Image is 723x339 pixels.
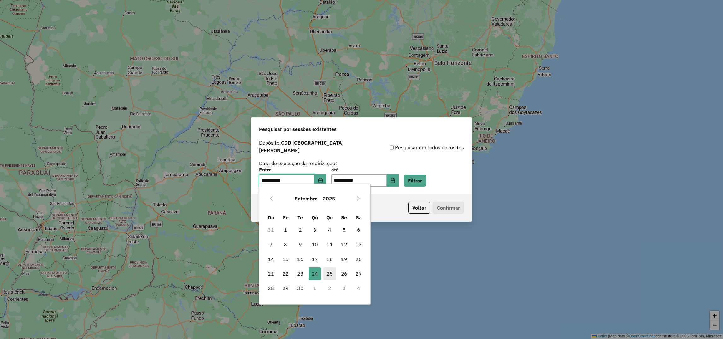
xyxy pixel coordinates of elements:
span: 28 [265,282,277,294]
td: 19 [337,252,351,266]
label: até [331,166,398,173]
td: 3 [308,223,322,237]
span: 5 [338,223,350,236]
label: Data de execução da roteirização: [259,159,337,167]
td: 4 [322,223,337,237]
span: 19 [338,253,350,265]
button: Choose Date [314,174,326,187]
span: Qu [326,214,333,221]
span: Do [268,214,274,221]
td: 23 [293,266,308,281]
button: Previous Month [266,193,276,204]
span: Pesquisar por sessões existentes [259,125,337,133]
td: 1 [308,281,322,295]
span: Se [341,214,347,221]
td: 18 [322,252,337,266]
td: 2 [293,223,308,237]
td: 10 [308,237,322,252]
td: 4 [351,281,366,295]
td: 5 [337,223,351,237]
td: 25 [322,266,337,281]
td: 8 [278,237,293,252]
td: 13 [351,237,366,252]
span: 2 [294,223,307,236]
td: 14 [264,252,278,266]
span: 27 [352,267,365,280]
button: Next Month [353,193,363,204]
span: Te [297,214,303,221]
span: 16 [294,253,307,265]
td: 6 [351,223,366,237]
td: 20 [351,252,366,266]
td: 9 [293,237,308,252]
span: 29 [279,282,292,294]
span: 11 [323,238,336,251]
strong: CDD [GEOGRAPHIC_DATA][PERSON_NAME] [259,140,344,153]
td: 15 [278,252,293,266]
span: 18 [323,253,336,265]
div: Pesquisar em todos depósitos [361,144,464,151]
td: 3 [337,281,351,295]
span: 14 [265,253,277,265]
span: 7 [265,238,277,251]
td: 26 [337,266,351,281]
button: Filtrar [404,175,426,187]
td: 17 [308,252,322,266]
button: Choose Month [292,191,320,206]
span: 25 [323,267,336,280]
td: 16 [293,252,308,266]
span: 12 [338,238,350,251]
td: 1 [278,223,293,237]
span: 26 [338,267,350,280]
span: Sa [356,214,362,221]
span: 23 [294,267,307,280]
span: 24 [309,267,321,280]
td: 27 [351,266,366,281]
td: 24 [308,266,322,281]
span: Se [283,214,289,221]
span: 3 [309,223,321,236]
label: Entre [259,166,326,173]
label: Depósito: [259,139,361,154]
span: 15 [279,253,292,265]
td: 2 [322,281,337,295]
span: 17 [309,253,321,265]
span: 13 [352,238,365,251]
td: 11 [322,237,337,252]
button: Choose Year [320,191,338,206]
span: 1 [279,223,292,236]
span: 21 [265,267,277,280]
span: 8 [279,238,292,251]
span: 6 [352,223,365,236]
td: 21 [264,266,278,281]
button: Choose Date [387,174,399,187]
td: 31 [264,223,278,237]
div: Choose Date [259,184,371,305]
button: Voltar [408,202,430,214]
span: 20 [352,253,365,265]
span: 4 [323,223,336,236]
td: 12 [337,237,351,252]
span: Qu [312,214,318,221]
td: 7 [264,237,278,252]
td: 28 [264,281,278,295]
span: 10 [309,238,321,251]
td: 22 [278,266,293,281]
span: 22 [279,267,292,280]
td: 29 [278,281,293,295]
td: 30 [293,281,308,295]
span: 9 [294,238,307,251]
span: 30 [294,282,307,294]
